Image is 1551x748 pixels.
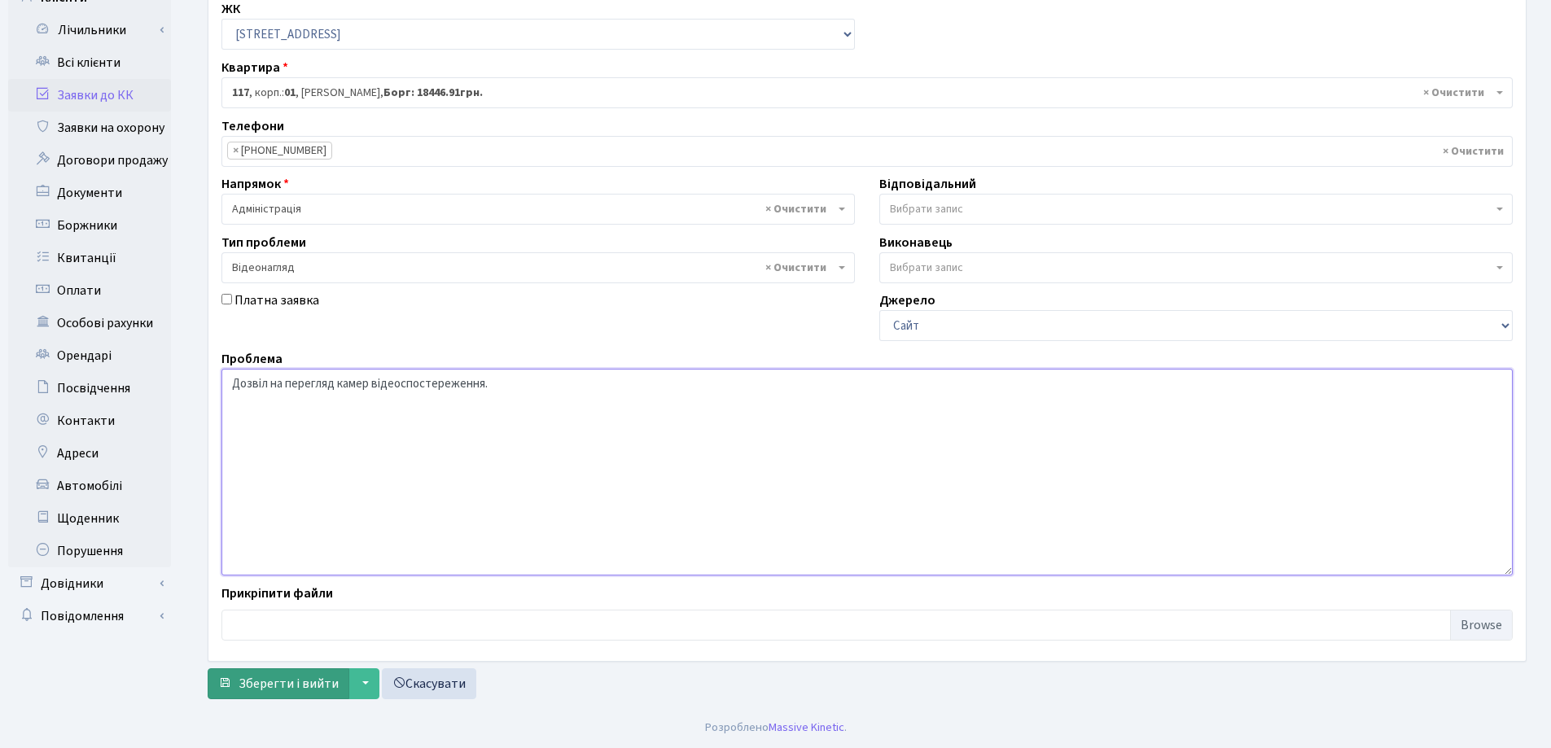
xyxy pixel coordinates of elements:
[232,85,249,101] b: 117
[239,675,339,693] span: Зберегти і вийти
[890,260,963,276] span: Вибрати запис
[8,372,171,405] a: Посвідчення
[221,194,855,225] span: Адміністрація
[769,719,844,736] a: Massive Kinetic
[8,177,171,209] a: Документи
[8,46,171,79] a: Всі клієнти
[221,584,333,603] label: Прикріпити файли
[8,502,171,535] a: Щоденник
[8,600,171,632] a: Повідомлення
[232,201,835,217] span: Адміністрація
[208,668,349,699] button: Зберегти і вийти
[8,112,171,144] a: Заявки на охорону
[879,233,953,252] label: Виконавець
[8,307,171,339] a: Особові рахунки
[765,201,826,217] span: Видалити всі елементи
[890,201,963,217] span: Вибрати запис
[8,274,171,307] a: Оплати
[221,349,283,369] label: Проблема
[234,291,319,310] label: Платна заявка
[232,85,1492,101] span: <b>117</b>, корп.: <b>01</b>, Кузьмінська Олена Володимирівна, <b>Борг: 18446.91грн.</b>
[227,142,332,160] li: +380984079555
[765,260,826,276] span: Видалити всі елементи
[8,405,171,437] a: Контакти
[221,233,306,252] label: Тип проблеми
[8,242,171,274] a: Квитанції
[1443,143,1504,160] span: Видалити всі елементи
[879,291,935,310] label: Джерело
[8,209,171,242] a: Боржники
[382,668,476,699] a: Скасувати
[8,144,171,177] a: Договори продажу
[879,174,976,194] label: Відповідальний
[8,567,171,600] a: Довідники
[221,58,288,77] label: Квартира
[705,719,847,737] div: Розроблено .
[233,142,239,159] span: ×
[232,260,835,276] span: Відеонагляд
[19,14,171,46] a: Лічильники
[8,339,171,372] a: Орендарі
[8,470,171,502] a: Автомобілі
[8,79,171,112] a: Заявки до КК
[284,85,296,101] b: 01
[1423,85,1484,101] span: Видалити всі елементи
[383,85,483,101] b: Борг: 18446.91грн.
[221,174,289,194] label: Напрямок
[221,77,1513,108] span: <b>117</b>, корп.: <b>01</b>, Кузьмінська Олена Володимирівна, <b>Борг: 18446.91грн.</b>
[221,252,855,283] span: Відеонагляд
[221,116,284,136] label: Телефони
[8,437,171,470] a: Адреси
[8,535,171,567] a: Порушення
